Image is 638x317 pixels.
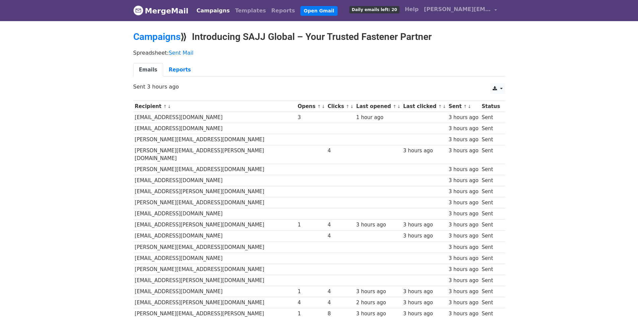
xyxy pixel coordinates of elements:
td: Sent [480,297,501,308]
a: ↓ [468,104,471,109]
div: 3 hours ago [448,255,478,262]
td: Sent [480,164,501,175]
p: Sent 3 hours ago [133,83,505,90]
a: ↑ [317,104,321,109]
div: 3 hours ago [448,266,478,273]
div: 3 hours ago [403,299,445,307]
a: Campaigns [194,4,232,17]
a: ↓ [397,104,401,109]
td: Sent [480,123,501,134]
td: Sent [480,242,501,253]
td: [EMAIL_ADDRESS][DOMAIN_NAME] [133,208,296,219]
div: 3 hours ago [448,147,478,155]
span: Daily emails left: 20 [349,6,399,13]
a: ↓ [322,104,325,109]
td: [EMAIL_ADDRESS][DOMAIN_NAME] [133,112,296,123]
td: Sent [480,208,501,219]
div: 1 hour ago [356,114,400,121]
th: Clicks [326,101,354,112]
div: 4 [298,299,325,307]
td: [EMAIL_ADDRESS][DOMAIN_NAME] [133,253,296,264]
div: 3 hours ago [448,166,478,173]
a: ↑ [393,104,397,109]
td: [PERSON_NAME][EMAIL_ADDRESS][DOMAIN_NAME] [133,264,296,275]
td: [EMAIL_ADDRESS][DOMAIN_NAME] [133,286,296,297]
td: [EMAIL_ADDRESS][DOMAIN_NAME] [133,123,296,134]
td: [EMAIL_ADDRESS][PERSON_NAME][DOMAIN_NAME] [133,186,296,197]
td: Sent [480,286,501,297]
td: Sent [480,219,501,230]
td: Sent [480,145,501,164]
div: 3 hours ago [403,221,445,229]
td: Sent [480,230,501,242]
td: [PERSON_NAME][EMAIL_ADDRESS][DOMAIN_NAME] [133,242,296,253]
div: 3 hours ago [403,288,445,296]
th: Last clicked [402,101,447,112]
td: Sent [480,253,501,264]
a: Campaigns [133,31,181,42]
td: [EMAIL_ADDRESS][DOMAIN_NAME] [133,230,296,242]
td: [PERSON_NAME][EMAIL_ADDRESS][DOMAIN_NAME] [133,164,296,175]
td: [EMAIL_ADDRESS][PERSON_NAME][DOMAIN_NAME] [133,219,296,230]
div: 3 hours ago [448,177,478,184]
th: Recipient [133,101,296,112]
th: Status [480,101,501,112]
th: Sent [447,101,480,112]
div: 3 hours ago [448,244,478,251]
div: 1 [298,288,325,296]
a: ↑ [163,104,167,109]
p: Spreadsheet: [133,49,505,56]
td: [PERSON_NAME][EMAIL_ADDRESS][DOMAIN_NAME] [133,197,296,208]
a: Templates [232,4,269,17]
div: 3 hours ago [448,299,478,307]
a: ↓ [442,104,446,109]
div: 2 hours ago [356,299,400,307]
a: Reports [269,4,298,17]
a: Emails [133,63,163,77]
a: ↑ [346,104,350,109]
th: Last opened [355,101,402,112]
div: 3 hours ago [448,232,478,240]
div: 4 [328,221,353,229]
td: [EMAIL_ADDRESS][DOMAIN_NAME] [133,175,296,186]
div: 3 hours ago [403,147,445,155]
a: Open Gmail [300,6,338,16]
div: 3 hours ago [448,114,478,121]
h2: ⟫ Introducing SAJJ Global – Your Trusted Fastener Partner [133,31,505,43]
td: Sent [480,134,501,145]
div: 3 hours ago [356,221,400,229]
div: 4 [328,147,353,155]
td: Sent [480,264,501,275]
td: [PERSON_NAME][EMAIL_ADDRESS][PERSON_NAME][DOMAIN_NAME] [133,145,296,164]
div: 3 hours ago [448,277,478,284]
td: Sent [480,275,501,286]
a: [PERSON_NAME][EMAIL_ADDRESS][DOMAIN_NAME] [421,3,500,18]
td: [EMAIL_ADDRESS][PERSON_NAME][DOMAIN_NAME] [133,275,296,286]
div: 3 hours ago [403,232,445,240]
a: ↓ [167,104,171,109]
div: 3 hours ago [448,288,478,296]
div: 4 [328,232,353,240]
div: 4 [328,288,353,296]
div: 3 hours ago [448,136,478,144]
td: Sent [480,112,501,123]
div: 4 [328,299,353,307]
div: 1 [298,221,325,229]
th: Opens [296,101,326,112]
a: MergeMail [133,4,189,18]
td: Sent [480,175,501,186]
img: MergeMail logo [133,5,143,15]
a: ↓ [350,104,354,109]
td: Sent [480,197,501,208]
div: 3 hours ago [448,221,478,229]
td: [PERSON_NAME][EMAIL_ADDRESS][DOMAIN_NAME] [133,134,296,145]
div: 3 hours ago [448,125,478,133]
div: 3 [298,114,325,121]
td: [EMAIL_ADDRESS][PERSON_NAME][DOMAIN_NAME] [133,297,296,308]
a: Sent Mail [169,50,194,56]
a: ↑ [464,104,467,109]
td: Sent [480,186,501,197]
a: ↑ [438,104,442,109]
div: 3 hours ago [356,288,400,296]
span: [PERSON_NAME][EMAIL_ADDRESS][DOMAIN_NAME] [424,5,491,13]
